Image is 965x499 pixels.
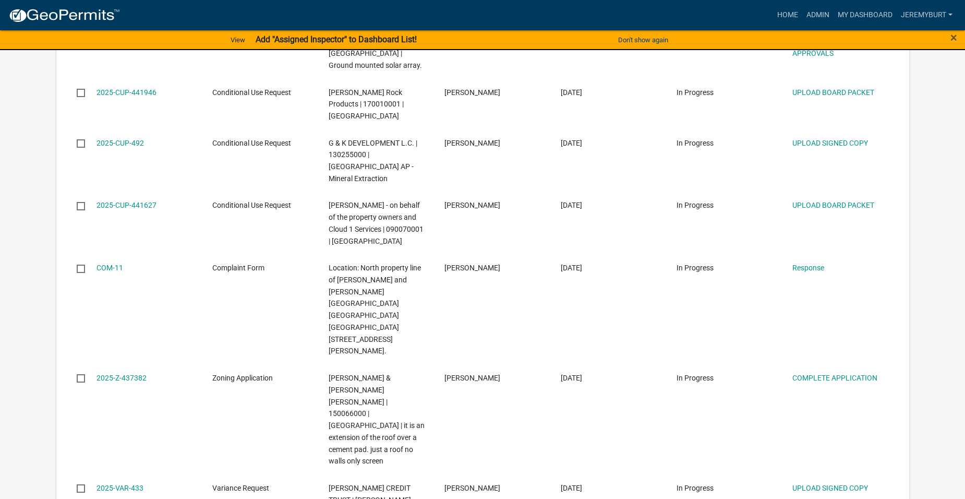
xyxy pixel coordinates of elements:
a: UPLOAD SIGNED COPY [792,139,868,147]
span: Chris Priebe [444,139,500,147]
button: Close [950,31,957,44]
span: × [950,30,957,45]
span: In Progress [677,139,714,147]
strong: Add "Assigned Inspector" to Dashboard List! [256,34,417,44]
a: COM-11 [96,264,123,272]
span: Christine Saudek [444,484,500,492]
span: Wayne Petersen [444,264,500,272]
span: Location: North property line of Wayne and Kelly Petersen farm Hokah MN 2619 Petersen drive. [329,264,421,355]
a: View [226,31,249,49]
a: 2025-Z-437382 [96,374,147,382]
span: Conditional Use Request [212,88,291,97]
span: In Progress [677,201,714,209]
a: My Dashboard [834,5,897,25]
a: Response [792,264,824,272]
a: UPLOAD BOARD PACKET [792,88,874,97]
span: 06/17/2025 [561,374,582,382]
span: Mike Huizenga - on behalf of the property owners and Cloud 1 Services | 090070001 | Mayville [329,201,424,245]
button: Don't show again [614,31,672,49]
span: In Progress [677,484,714,492]
a: UPLOAD SIGNED COPY [792,484,868,492]
a: JeremyBurt [897,5,957,25]
span: 06/26/2025 [561,88,582,97]
span: 06/26/2025 [561,201,582,209]
span: Mike Huizenga [444,201,500,209]
span: Variance Request [212,484,269,492]
span: 06/24/2025 [561,264,582,272]
span: G & K DEVELOPMENT L.C. | 130255000 | Spring Grove AP - Mineral Extraction [329,139,417,183]
span: Tara Espelien [444,374,500,382]
a: Admin [802,5,834,25]
a: 2025-VAR-433 [96,484,143,492]
span: ESPELIEN,CHAD G & TARA MAE | 150066000 | Wilmington | it is an extension of the roof over a cemen... [329,374,425,465]
span: Zoning Application [212,374,273,382]
span: Complaint Form [212,264,264,272]
span: Conditional Use Request [212,139,291,147]
span: 06/26/2025 [561,139,582,147]
a: 2025-CUP-441946 [96,88,156,97]
span: In Progress [677,374,714,382]
a: Home [773,5,802,25]
span: Bruening Rock Products | 170010001 | Yucatan [329,88,404,121]
span: In Progress [677,264,714,272]
a: 2025-CUP-492 [96,139,144,147]
span: In Progress [677,88,714,97]
span: 06/16/2025 [561,484,582,492]
span: Chris Priebe [444,88,500,97]
a: COMPLETE APPLICATION [792,374,877,382]
a: 2025-CUP-441627 [96,201,156,209]
span: Conditional Use Request [212,201,291,209]
a: UPLOAD BOARD PACKET [792,201,874,209]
